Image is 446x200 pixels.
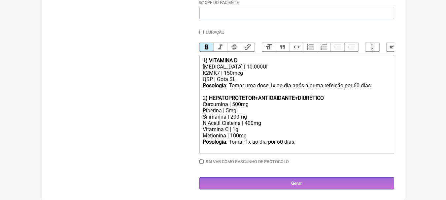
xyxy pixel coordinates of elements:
div: : Tomar 1x ao dia por 60 dias. [203,139,390,145]
div: K2MK7 | 150mcg [203,70,390,76]
button: Decrease Level [330,43,344,51]
button: Numbers [317,43,331,51]
strong: Posologia [203,139,226,145]
button: Bold [200,43,214,51]
div: 1 [203,57,390,64]
button: Undo [387,43,400,51]
button: Bullets [303,43,317,51]
button: Code [290,43,303,51]
div: 2 [203,95,390,101]
strong: ) VITAMINA D [206,57,238,64]
button: Italic [213,43,227,51]
label: Salvar como rascunho de Protocolo [206,159,289,164]
label: Duração [206,30,224,35]
button: Attach Files [365,43,379,51]
div: [MEDICAL_DATA] | 10.000UI [203,64,390,70]
div: : Tomar uma dose 1x ao dia após alguma refeição por 60 dias. [203,82,390,89]
strong: ) HEPATOPROTETOR+ANTIOXIDANTE+DIURÉTICO [206,95,324,101]
button: Heading [262,43,276,51]
button: Increase Level [344,43,358,51]
div: QSP | Gota SL [203,76,390,82]
div: Piperina | 5mg Silimarina | 200mg N Acetil Cisteina | 400mg Vitamina C | 1g Metionina | 100mg [203,107,390,139]
div: Curcumina | 500mg [203,101,390,107]
strong: Posologia [203,82,226,89]
button: Quote [276,43,290,51]
input: Gerar [199,177,394,189]
button: Strikethrough [227,43,241,51]
button: Link [241,43,255,51]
